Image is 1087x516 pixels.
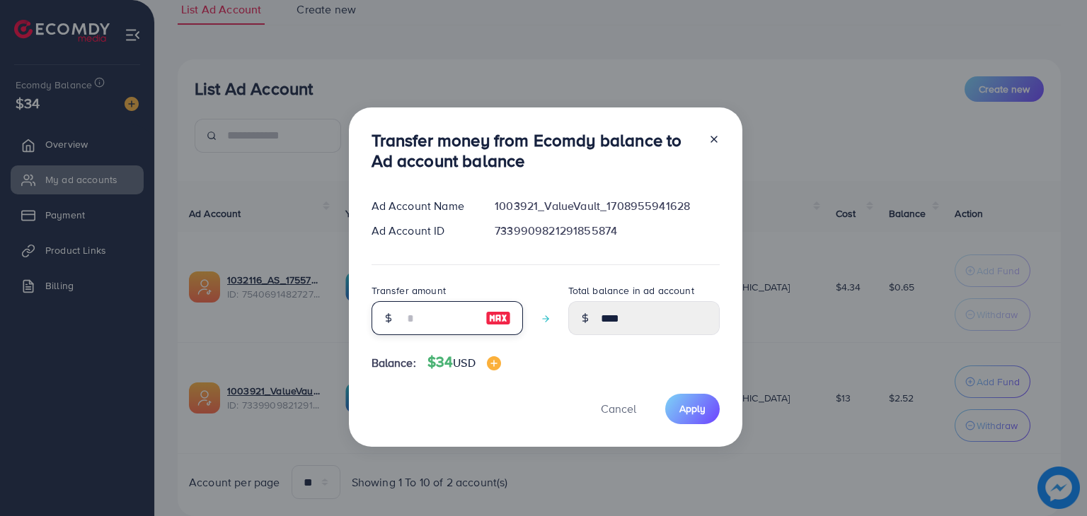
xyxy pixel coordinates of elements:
div: 1003921_ValueVault_1708955941628 [483,198,730,214]
span: Cancel [601,401,636,416]
div: Ad Account ID [360,223,484,239]
button: Apply [665,394,720,424]
label: Transfer amount [372,283,446,298]
span: USD [453,355,475,370]
h3: Transfer money from Ecomdy balance to Ad account balance [372,130,697,171]
span: Balance: [372,355,416,371]
img: image [487,356,501,370]
div: 7339909821291855874 [483,223,730,239]
span: Apply [679,401,706,416]
button: Cancel [583,394,654,424]
h4: $34 [427,353,501,371]
div: Ad Account Name [360,198,484,214]
label: Total balance in ad account [568,283,694,298]
img: image [485,310,511,327]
